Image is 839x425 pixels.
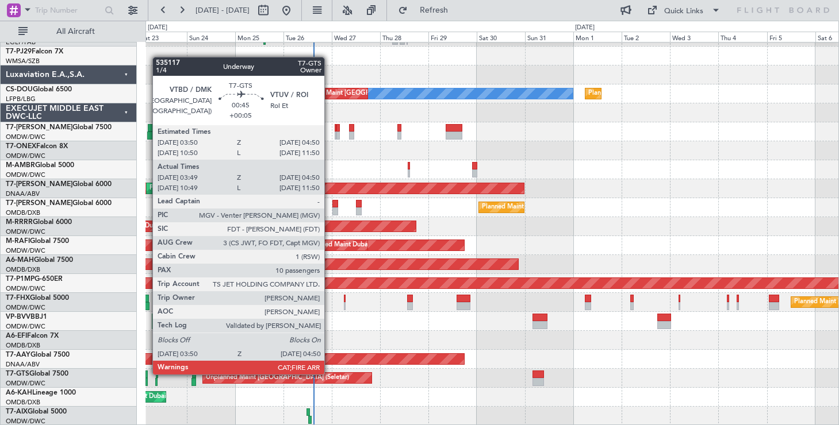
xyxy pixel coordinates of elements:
a: OMDW/DWC [6,303,45,312]
a: LFPB/LBG [6,95,36,103]
a: M-RAFIGlobal 7500 [6,238,69,245]
a: OMDW/DWC [6,227,45,236]
a: EGLF/FAB [6,38,36,47]
div: Sat 23 [139,32,187,42]
a: M-RRRRGlobal 6000 [6,219,72,226]
a: A6-EFIFalcon 7X [6,333,59,339]
div: Planned Maint [GEOGRAPHIC_DATA] ([GEOGRAPHIC_DATA]) [588,85,769,102]
a: A6-KAHLineage 1000 [6,389,76,396]
a: T7-GTSGlobal 7500 [6,370,68,377]
div: Planned Maint Dubai (Al Maktoum Intl) [105,388,219,405]
div: Planned Maint [GEOGRAPHIC_DATA] ([GEOGRAPHIC_DATA] Intl) [295,199,487,216]
a: OMDW/DWC [6,133,45,141]
span: [DATE] - [DATE] [196,5,250,16]
div: AOG Maint [GEOGRAPHIC_DATA] (Dubai Intl) [274,331,409,349]
span: A6-EFI [6,333,27,339]
a: VP-BVVBBJ1 [6,314,47,320]
a: T7-[PERSON_NAME]Global 6000 [6,200,112,207]
span: T7-GTS [6,370,29,377]
a: OMDW/DWC [6,379,45,388]
div: Planned Maint [GEOGRAPHIC_DATA] ([GEOGRAPHIC_DATA]) [301,85,482,102]
a: OMDB/DXB [6,265,40,274]
div: Planned Maint [GEOGRAPHIC_DATA] ([GEOGRAPHIC_DATA] Intl) [482,199,674,216]
a: A6-MAHGlobal 7500 [6,257,73,264]
span: T7-AAY [6,351,30,358]
a: OMDB/DXB [6,208,40,217]
div: Unplanned Maint [GEOGRAPHIC_DATA] (Seletar) [206,369,349,387]
div: Thu 4 [718,32,767,42]
a: M-AMBRGlobal 5000 [6,162,74,169]
span: CS-DOU [6,86,33,93]
div: Tue 26 [284,32,332,42]
a: OMDW/DWC [6,246,45,255]
span: M-AMBR [6,162,35,169]
div: Quick Links [664,6,703,17]
span: T7-[PERSON_NAME] [6,200,72,207]
div: Planned Maint Dubai (Al Maktoum Intl) [292,350,405,368]
input: Trip Number [35,2,101,19]
a: OMDW/DWC [6,322,45,331]
a: OMDB/DXB [6,341,40,350]
a: OMDW/DWC [6,171,45,179]
span: T7-ONEX [6,143,36,150]
a: T7-AIXGlobal 5000 [6,408,67,415]
div: Fri 29 [428,32,477,42]
span: T7-AIX [6,408,28,415]
div: Sun 24 [187,32,235,42]
span: VP-BVV [6,314,30,320]
span: Refresh [410,6,458,14]
span: T7-P1MP [6,276,35,283]
div: Mon 25 [235,32,284,42]
div: A/C Unavailable [238,85,286,102]
span: T7-FHX [6,295,30,302]
div: Fri 5 [767,32,815,42]
div: [DATE] [575,23,595,33]
a: T7-[PERSON_NAME]Global 6000 [6,181,112,188]
a: CS-DOUGlobal 6500 [6,86,72,93]
span: M-RRRR [6,219,33,226]
div: Planned Maint Dubai (Al Maktoum Intl) [309,237,422,254]
div: Planned Maint Dubai (Al Maktoum Intl) [150,180,263,197]
span: All Aircraft [30,28,121,36]
div: Sun 31 [525,32,573,42]
button: All Aircraft [13,22,125,41]
button: Quick Links [641,1,726,20]
div: Sat 30 [477,32,525,42]
a: OMDB/DXB [6,398,40,407]
a: DNAA/ABV [6,190,40,198]
a: OMDW/DWC [6,152,45,160]
button: Refresh [393,1,462,20]
a: T7-FHXGlobal 5000 [6,295,69,302]
a: T7-ONEXFalcon 8X [6,143,68,150]
div: Planned Maint Dubai (Al Maktoum Intl) [305,142,418,159]
div: [DATE] [148,23,167,33]
span: T7-[PERSON_NAME] [6,124,72,131]
span: A6-KAH [6,389,32,396]
div: Wed 27 [332,32,380,42]
div: Planned Maint Dubai (Al Maktoum Intl) [294,237,408,254]
a: T7-[PERSON_NAME]Global 7500 [6,124,112,131]
a: WMSA/SZB [6,57,40,65]
div: Planned Maint Dubai (Al Maktoum Intl) [101,218,214,235]
span: A6-MAH [6,257,34,264]
a: T7-PJ29Falcon 7X [6,48,63,55]
div: Wed 3 [670,32,718,42]
span: M-RAFI [6,238,30,245]
a: T7-AAYGlobal 7500 [6,351,70,358]
div: Thu 28 [380,32,428,42]
div: Tue 2 [622,32,670,42]
span: T7-PJ29 [6,48,32,55]
span: T7-[PERSON_NAME] [6,181,72,188]
div: Planned Maint [GEOGRAPHIC_DATA] ([GEOGRAPHIC_DATA]) [170,293,351,311]
div: Mon 1 [573,32,622,42]
a: DNAA/ABV [6,360,40,369]
a: T7-P1MPG-650ER [6,276,63,283]
div: No Crew [286,85,313,102]
a: OMDW/DWC [6,284,45,293]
